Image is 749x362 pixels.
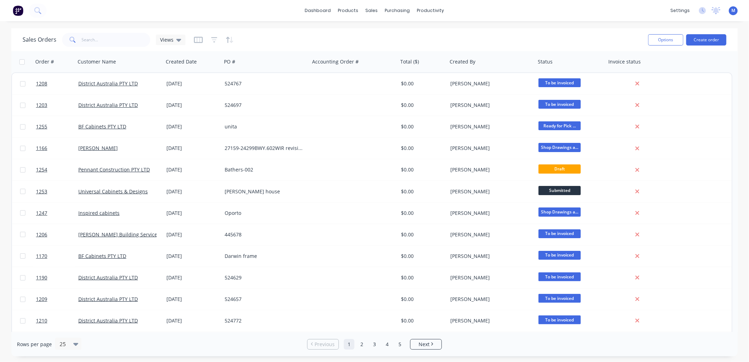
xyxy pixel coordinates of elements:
[36,102,47,109] span: 1203
[166,166,219,173] div: [DATE]
[225,210,303,217] div: Oporto
[400,58,419,65] div: Total ($)
[225,231,303,238] div: 445678
[36,253,47,260] span: 1170
[382,5,414,16] div: purchasing
[401,231,443,238] div: $0.00
[36,166,47,173] span: 1254
[78,231,160,238] a: [PERSON_NAME] Building Services
[362,5,382,16] div: sales
[78,166,150,173] a: Pennant Construction PTY LTD
[225,102,303,109] div: 524697
[538,207,581,216] span: Shop Drawings a...
[401,210,443,217] div: $0.00
[36,317,47,324] span: 1210
[401,102,443,109] div: $0.00
[450,317,529,324] div: [PERSON_NAME]
[382,339,392,350] a: Page 4
[648,34,683,46] button: Options
[538,164,581,173] span: Draft
[224,58,235,65] div: PO #
[315,341,335,348] span: Previous
[225,166,303,173] div: Bathers-002
[78,253,126,259] a: BF Cabinets PTY LTD
[17,341,52,348] span: Rows per page
[538,272,581,281] span: To be invoiced
[304,339,445,350] ul: Pagination
[450,58,475,65] div: Created By
[78,80,138,87] a: District Australia PTY LTD
[450,80,529,87] div: [PERSON_NAME]
[450,274,529,281] div: [PERSON_NAME]
[166,102,219,109] div: [DATE]
[225,317,303,324] div: 524772
[608,58,641,65] div: Invoice status
[450,296,529,303] div: [PERSON_NAME]
[166,58,197,65] div: Created Date
[166,210,219,217] div: [DATE]
[166,123,219,130] div: [DATE]
[686,34,726,46] button: Create order
[401,296,443,303] div: $0.00
[23,36,56,43] h1: Sales Orders
[401,253,443,260] div: $0.00
[538,315,581,324] span: To be invoiced
[36,181,78,202] a: 1253
[36,123,47,130] span: 1255
[166,274,219,281] div: [DATE]
[36,274,47,281] span: 1190
[36,116,78,137] a: 1255
[401,145,443,152] div: $0.00
[225,274,303,281] div: 524629
[450,253,529,260] div: [PERSON_NAME]
[36,224,78,245] a: 1206
[225,80,303,87] div: 524767
[36,159,78,180] a: 1254
[166,296,219,303] div: [DATE]
[450,123,529,130] div: [PERSON_NAME]
[538,78,581,87] span: To be invoiced
[36,188,47,195] span: 1253
[36,73,78,94] a: 1208
[78,58,116,65] div: Customer Name
[401,80,443,87] div: $0.00
[401,123,443,130] div: $0.00
[166,145,219,152] div: [DATE]
[78,210,120,216] a: Inspired cabinets
[538,251,581,260] span: To be invoiced
[538,186,581,195] span: Submitted
[302,5,335,16] a: dashboard
[36,296,47,303] span: 1209
[450,188,529,195] div: [PERSON_NAME]
[166,80,219,87] div: [DATE]
[395,339,405,350] a: Page 5
[357,339,367,350] a: Page 2
[78,296,138,302] a: District Australia PTY LTD
[36,95,78,116] a: 1203
[36,246,78,267] a: 1170
[450,145,529,152] div: [PERSON_NAME]
[225,188,303,195] div: [PERSON_NAME] house
[36,267,78,288] a: 1190
[225,253,303,260] div: Darwin frame
[538,294,581,303] span: To be invoiced
[450,210,529,217] div: [PERSON_NAME]
[36,310,78,331] a: 1210
[538,143,581,152] span: Shop Drawings a...
[538,100,581,109] span: To be invoiced
[78,317,138,324] a: District Australia PTY LTD
[78,123,126,130] a: BF Cabinets PTY LTD
[166,317,219,324] div: [DATE]
[78,188,148,195] a: Universal Cabinets & Designs
[344,339,354,350] a: Page 1 is your current page
[36,289,78,310] a: 1209
[78,145,118,151] a: [PERSON_NAME]
[160,36,173,43] span: Views
[13,5,23,16] img: Factory
[450,102,529,109] div: [PERSON_NAME]
[538,229,581,238] span: To be invoiced
[166,188,219,195] div: [DATE]
[225,123,303,130] div: unita
[36,80,47,87] span: 1208
[36,138,78,159] a: 1166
